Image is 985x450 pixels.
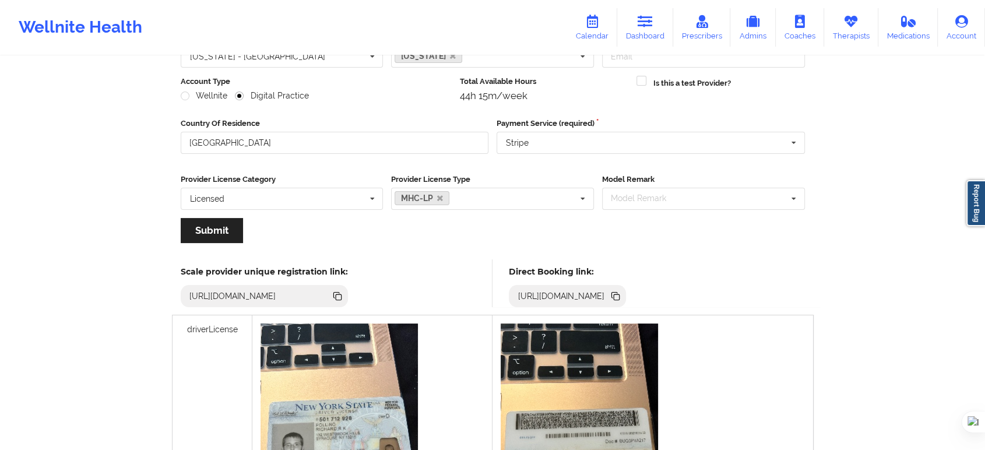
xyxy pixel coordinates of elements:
div: Licensed [190,195,224,203]
a: Calendar [567,8,617,47]
button: Submit [181,218,243,243]
label: Provider License Category [181,174,384,185]
input: Email [602,45,805,68]
a: Coaches [776,8,824,47]
h5: Scale provider unique registration link: [181,266,348,277]
a: Prescribers [673,8,731,47]
label: Model Remark [602,174,805,185]
label: Digital Practice [235,91,308,101]
div: [US_STATE] - [GEOGRAPHIC_DATA] [190,52,325,61]
a: MHC-LP [395,191,449,205]
label: Account Type [181,76,452,87]
div: [URL][DOMAIN_NAME] [185,290,281,302]
label: Total Available Hours [460,76,628,87]
div: [URL][DOMAIN_NAME] [513,290,609,302]
label: Payment Service (required) [497,118,805,129]
a: Medications [878,8,938,47]
div: Stripe [506,139,529,147]
div: Model Remark [608,192,683,205]
h5: Direct Booking link: [509,266,626,277]
a: [US_STATE] [395,49,462,63]
a: Admins [730,8,776,47]
a: Account [938,8,985,47]
div: 44h 15m/week [460,90,628,101]
a: Therapists [824,8,878,47]
label: Wellnite [181,91,227,101]
label: Provider License Type [391,174,594,185]
label: Country Of Residence [181,118,489,129]
label: Is this a test Provider? [653,78,731,89]
a: Dashboard [617,8,673,47]
a: Report Bug [966,180,985,226]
